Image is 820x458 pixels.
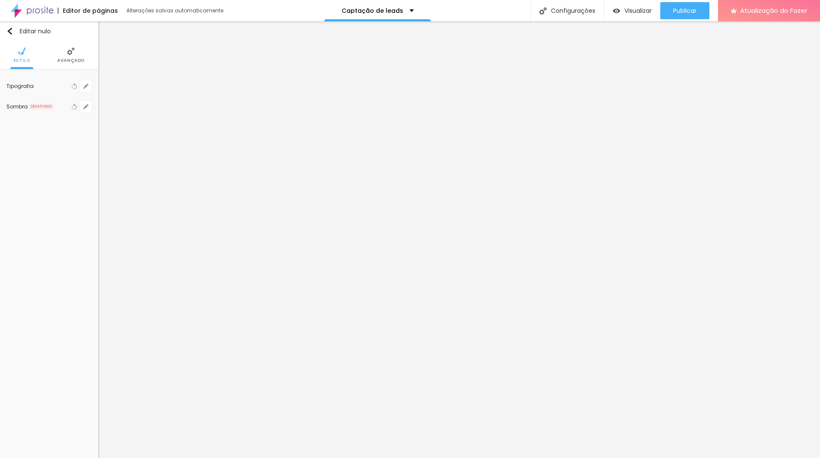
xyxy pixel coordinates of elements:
[31,104,52,109] font: DESATIVADO
[613,7,620,15] img: view-1.svg
[98,21,820,458] iframe: Editor
[342,6,403,15] font: Captação de leads
[660,2,709,19] button: Publicar
[6,82,34,90] font: Tipografia
[6,103,28,110] font: Sombra
[18,47,26,55] img: Ícone
[63,6,118,15] font: Editor de páginas
[20,27,51,35] font: Editar nulo
[551,6,595,15] font: Configurações
[624,6,652,15] font: Visualizar
[740,6,807,15] font: Atualização do Fazer
[673,6,697,15] font: Publicar
[67,47,75,55] img: Ícone
[539,7,547,15] img: Ícone
[604,2,660,19] button: Visualizar
[6,28,13,35] img: Ícone
[14,57,30,64] font: Estilo
[126,7,223,14] font: Alterações salvas automaticamente
[57,57,85,64] font: Avançado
